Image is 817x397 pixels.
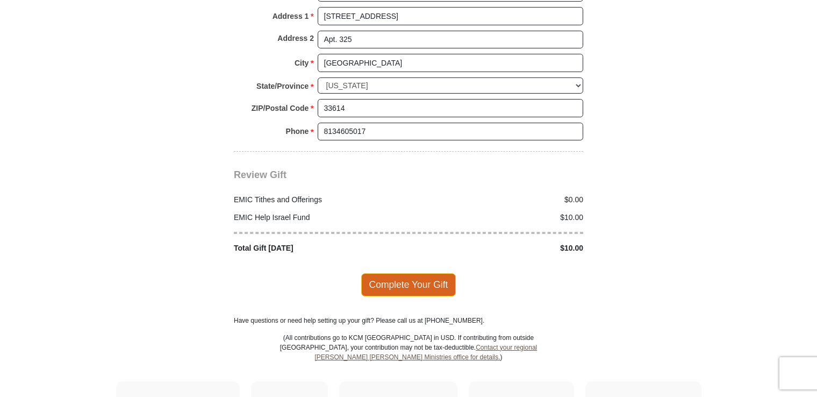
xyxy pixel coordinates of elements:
[314,344,537,361] a: Contact your regional [PERSON_NAME] [PERSON_NAME] Ministries office for details.
[256,79,309,94] strong: State/Province
[279,333,537,381] p: (All contributions go to KCM [GEOGRAPHIC_DATA] in USD. If contributing from outside [GEOGRAPHIC_D...
[228,212,409,223] div: EMIC Help Israel Fund
[228,194,409,205] div: EMIC Tithes and Offerings
[228,243,409,254] div: Total Gift [DATE]
[295,55,309,70] strong: City
[234,169,286,180] span: Review Gift
[273,9,309,24] strong: Address 1
[277,31,314,46] strong: Address 2
[408,194,589,205] div: $0.00
[408,212,589,223] div: $10.00
[408,243,589,254] div: $10.00
[286,124,309,139] strong: Phone
[361,273,456,296] span: Complete Your Gift
[252,101,309,116] strong: ZIP/Postal Code
[234,316,583,325] p: Have questions or need help setting up your gift? Please call us at [PHONE_NUMBER].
